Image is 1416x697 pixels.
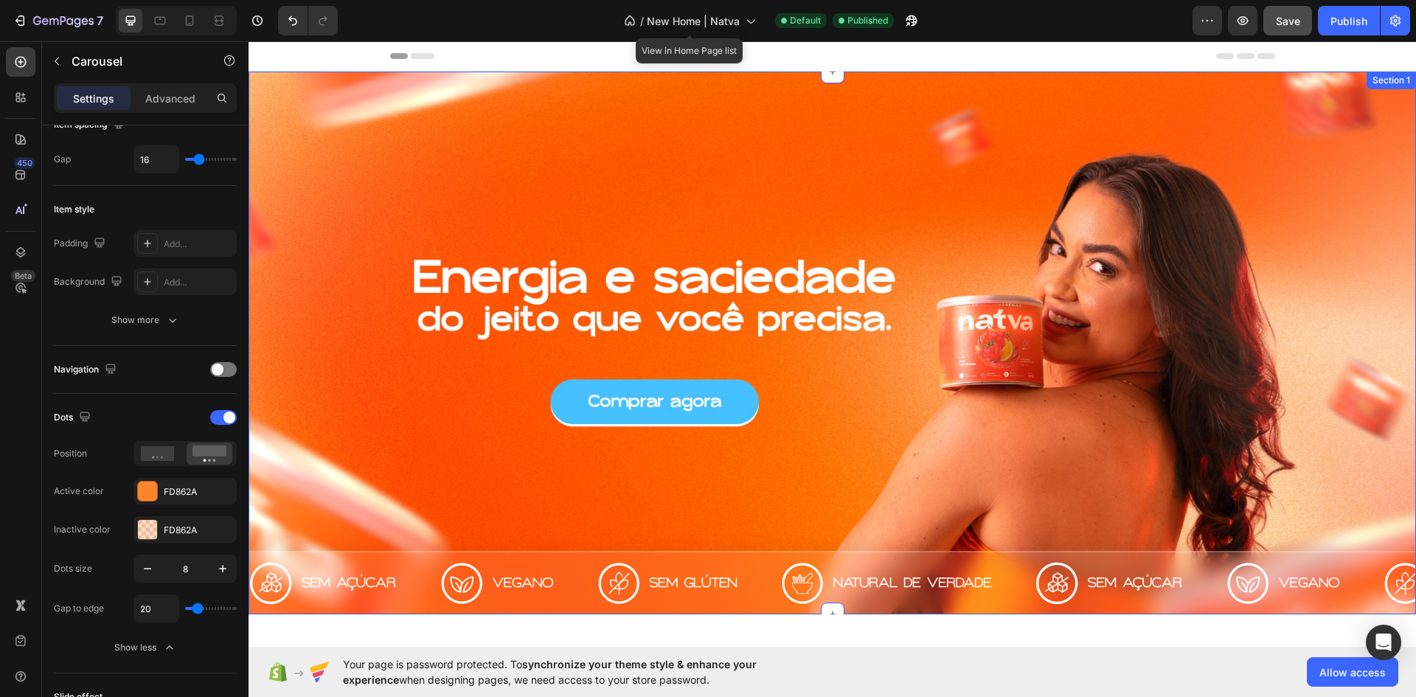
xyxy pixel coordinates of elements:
input: Auto [134,595,178,622]
span: Default [790,14,821,27]
div: Section 1 [1121,32,1165,46]
div: Background [54,272,125,292]
div: FD862A [164,485,233,499]
div: Undo/Redo [278,6,338,35]
div: 450 [14,157,35,169]
div: Gap to edge [54,602,104,615]
button: Allow access [1307,657,1398,687]
div: Dots [54,408,94,428]
span: Published [847,14,888,27]
div: Beta [11,270,35,282]
div: Show more [111,313,180,327]
div: Dots size [54,562,92,575]
button: Publish [1318,6,1380,35]
img: [object Object] [979,521,1091,564]
img: [object Object] [788,521,934,564]
span: Your page is password protected. To when designing pages, we need access to your store password. [343,656,814,687]
div: Open Intercom Messenger [1366,625,1401,660]
button: Save [1263,6,1312,35]
img: [object Object] [533,521,743,564]
img: [object Object] [350,521,489,564]
img: [object Object] [1136,521,1275,564]
p: Settings [73,91,114,106]
div: Publish [1330,13,1367,29]
div: Gap [54,153,71,166]
span: synchronize your theme style & enhance your experience [343,658,757,686]
button: 7 [6,6,110,35]
div: Item style [54,203,94,216]
div: Navigation [54,360,119,380]
span: Allow access [1319,665,1386,680]
p: Carousel [72,52,197,70]
div: Padding [54,234,108,254]
iframe: Design area [249,41,1416,647]
button: Show less [54,634,237,661]
input: Auto [134,146,178,173]
div: Inactive color [54,523,111,536]
div: Active color [54,485,104,498]
div: FD862A [164,524,233,537]
button: Show more [54,307,237,333]
div: Position [54,447,87,460]
div: Add... [164,237,233,251]
span: Save [1276,15,1300,27]
div: Show less [114,640,177,655]
span: New Home | Natva [647,13,740,29]
p: Advanced [145,91,195,106]
p: 7 [97,12,103,30]
span: / [640,13,644,29]
div: Add... [164,276,233,289]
